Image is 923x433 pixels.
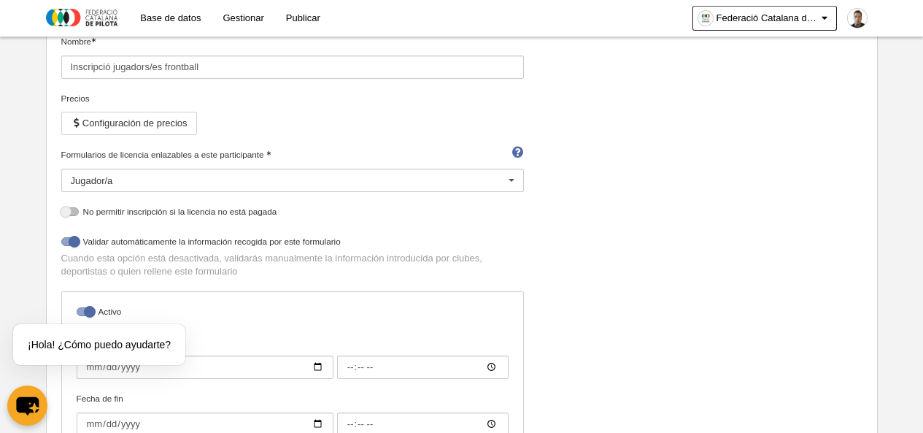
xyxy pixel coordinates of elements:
[61,55,524,79] input: Nombre
[61,235,524,252] label: Validar automáticamente la información recogida por este formulario
[91,38,96,42] i: Obligatorio
[77,356,333,379] input: Fecha de inicio
[61,252,524,278] p: Cuando esta opción está desactivada, validarás manualmente la información introducida por clubes,...
[46,9,117,26] img: Federació Catalana de Pilota
[61,148,524,161] label: Formularios de licencia enlazables a este participante
[848,9,867,28] img: Pa7rUElv1kqe.30x30.jpg
[266,151,271,156] i: Obligatorio
[7,386,47,426] button: chat-button
[13,324,185,365] div: ¡Hola! ¿Cómo puedo ayudarte?
[61,112,197,135] button: Configuración de precios
[61,205,524,222] label: No permitir inscripción si la licencia no está pagada
[71,175,113,186] span: Jugador/a
[698,11,713,26] img: OameYsTrywk4.30x30.jpg
[717,11,819,26] span: Federació Catalana de Pilota
[77,335,509,379] label: Fecha de inicio
[692,6,837,31] a: Federació Catalana de Pilota
[61,92,524,105] div: Precios
[337,356,509,379] input: Fecha de inicio
[61,35,524,79] label: Nombre
[77,305,509,322] label: Activo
